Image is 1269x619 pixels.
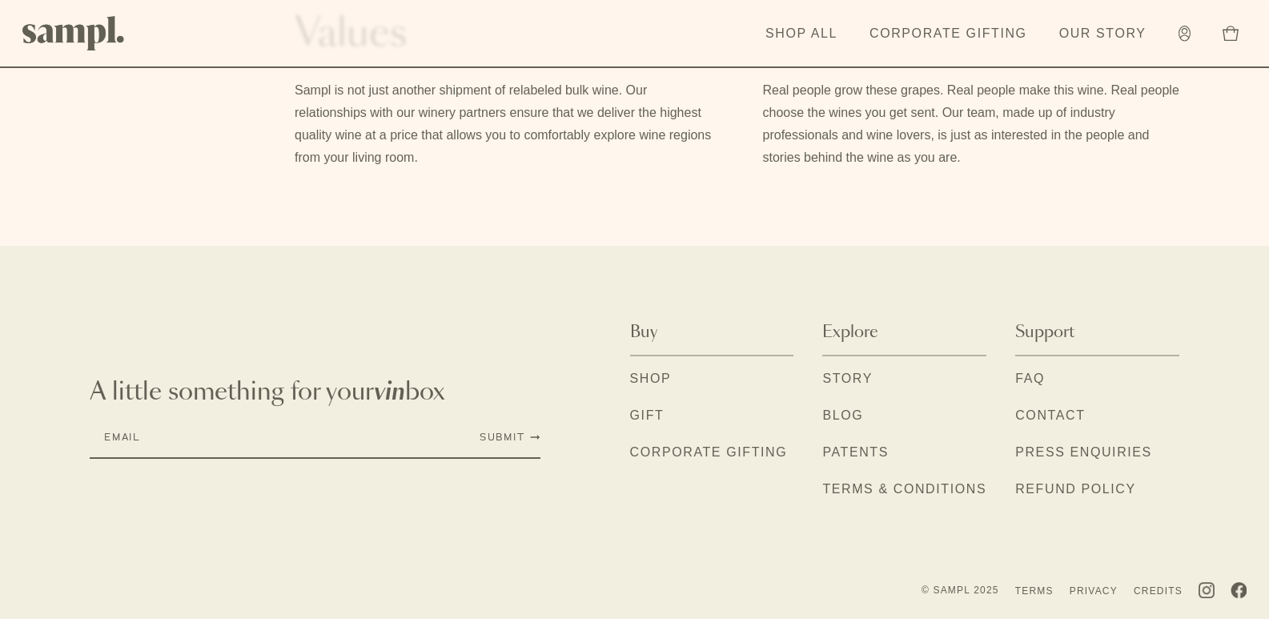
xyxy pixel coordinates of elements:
p: A little something for your box [90,378,540,407]
a: Credits [1134,585,1183,597]
a: Patents [822,443,889,464]
div: Explore [822,356,986,526]
em: vin [374,380,405,404]
p: Real people grow these grapes. Real people make this wine. Real people choose the wines you get s... [763,79,1180,169]
p: Sampl is not just another shipment of relabeled bulk wine. Our relationships with our winery part... [295,79,712,169]
a: Privacy [1070,585,1118,597]
a: Terms & Conditions [822,480,986,500]
img: Instagram [1199,582,1215,598]
div: Buy [630,356,794,489]
a: Gift [630,406,665,427]
a: Corporate Gifting [630,443,788,464]
button: Support [1015,310,1179,356]
a: Blog [822,406,863,427]
div: Support [1015,356,1179,526]
a: Press Enquiries [1015,443,1152,464]
img: Facebook [1231,582,1247,598]
span: Buy [630,321,657,344]
ul: policy links [922,581,1183,600]
ul: social links [1199,582,1247,598]
a: Our Story [1051,16,1155,51]
a: Shop All [757,16,845,51]
span: Explore [822,321,878,344]
li: © Sampl 2025 [922,584,999,597]
button: Explore [822,310,986,356]
a: Corporate Gifting [861,16,1035,51]
span: Support [1015,321,1074,344]
a: Terms [1015,585,1054,597]
button: Submit Newsletter Signup [480,431,540,444]
a: Shop [630,369,672,390]
a: Refund Policy [1015,480,1136,500]
a: Contact [1015,406,1085,427]
button: Buy [630,310,794,356]
a: FAQ [1015,369,1045,390]
a: Story [822,369,873,390]
img: Sampl logo [22,16,125,50]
